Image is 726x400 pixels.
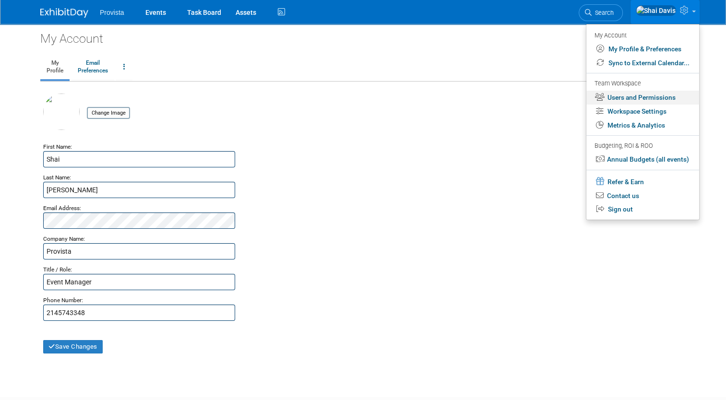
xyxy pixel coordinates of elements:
a: Contact us [586,189,699,203]
a: Metrics & Analytics [586,118,699,132]
img: ExhibitDay [40,8,88,18]
small: Phone Number: [43,297,83,304]
a: Sign out [586,202,699,216]
a: Users and Permissions [586,91,699,105]
a: Search [579,4,623,21]
small: Title / Role: [43,266,72,273]
a: EmailPreferences [71,55,114,79]
small: First Name: [43,143,72,150]
a: MyProfile [40,55,70,79]
a: Annual Budgets (all events) [586,153,699,166]
div: My Account [595,29,690,41]
div: My Account [40,24,686,47]
div: Budgeting, ROI & ROO [595,141,690,151]
a: Workspace Settings [586,105,699,118]
span: Search [592,9,614,16]
small: Last Name: [43,174,71,181]
span: Provista [100,9,124,16]
a: Sync to External Calendar... [586,56,699,70]
small: Company Name: [43,235,85,242]
small: Email Address: [43,205,81,212]
a: Refer & Earn [586,174,699,189]
div: Team Workspace [595,79,690,89]
a: My Profile & Preferences [586,42,699,56]
img: Shai Davis [636,5,676,16]
button: Save Changes [43,340,103,353]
